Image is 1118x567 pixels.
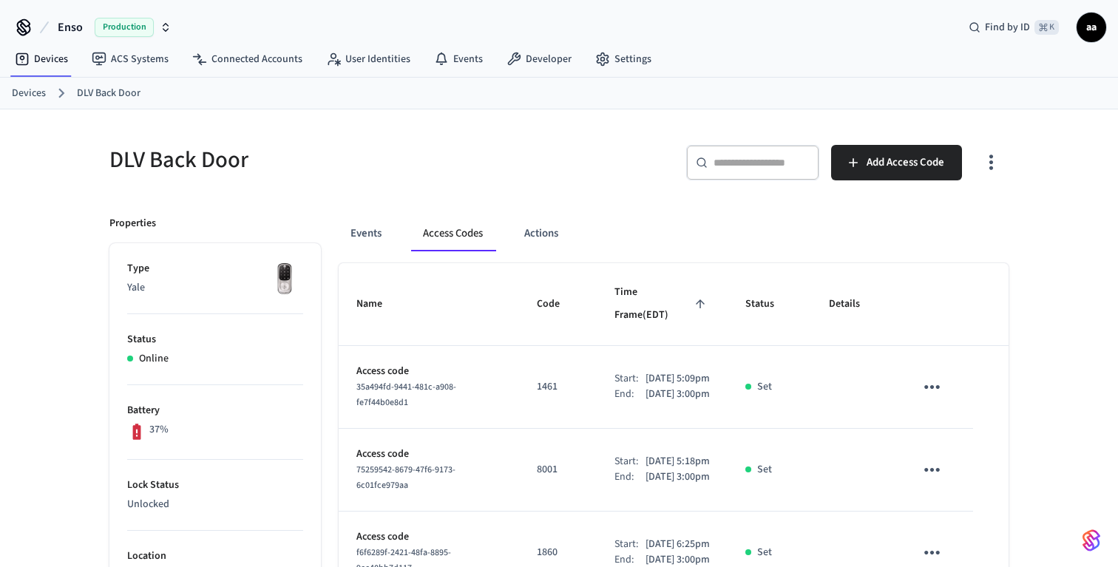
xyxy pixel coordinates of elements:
p: Set [757,462,772,478]
p: Status [127,332,303,347]
span: Status [745,293,793,316]
span: Enso [58,18,83,36]
p: [DATE] 3:00pm [646,387,710,402]
p: [DATE] 5:09pm [646,371,710,387]
a: User Identities [314,46,422,72]
p: 1860 [537,545,579,560]
span: Production [95,18,154,37]
a: Events [422,46,495,72]
p: Properties [109,216,156,231]
button: Add Access Code [831,145,962,180]
p: 8001 [537,462,579,478]
p: Access code [356,529,501,545]
p: Yale [127,280,303,296]
p: Access code [356,364,501,379]
p: [DATE] 3:00pm [646,469,710,485]
div: End: [614,387,646,402]
div: Start: [614,537,646,552]
div: End: [614,469,646,485]
a: Devices [3,46,80,72]
p: Battery [127,403,303,418]
a: ACS Systems [80,46,180,72]
p: Location [127,549,303,564]
div: Start: [614,454,646,469]
button: Events [339,216,393,251]
p: Unlocked [127,497,303,512]
a: DLV Back Door [77,86,140,101]
a: Settings [583,46,663,72]
button: aa [1077,13,1106,42]
div: Find by ID⌘ K [957,14,1071,41]
p: [DATE] 5:18pm [646,454,710,469]
p: Set [757,379,772,395]
span: Code [537,293,579,316]
img: SeamLogoGradient.69752ec5.svg [1083,529,1100,552]
span: Name [356,293,402,316]
span: Time Frame(EDT) [614,281,710,327]
p: [DATE] 6:25pm [646,537,710,552]
p: Set [757,545,772,560]
img: Yale Assure Touchscreen Wifi Smart Lock, Satin Nickel, Front [266,261,303,298]
div: Start: [614,371,646,387]
a: Devices [12,86,46,101]
span: Details [829,293,879,316]
span: Add Access Code [867,153,944,172]
button: Access Codes [411,216,495,251]
span: 35a494fd-9441-481c-a908-fe7f44b0e8d1 [356,381,456,409]
p: Access code [356,447,501,462]
a: Developer [495,46,583,72]
p: Online [139,351,169,367]
p: 37% [149,422,169,438]
h5: DLV Back Door [109,145,550,175]
span: Find by ID [985,20,1030,35]
p: Lock Status [127,478,303,493]
span: 75259542-8679-47f6-9173-6c01fce979aa [356,464,455,492]
span: ⌘ K [1034,20,1059,35]
div: ant example [339,216,1009,251]
span: aa [1078,14,1105,41]
button: Actions [512,216,570,251]
a: Connected Accounts [180,46,314,72]
p: Type [127,261,303,276]
p: 1461 [537,379,579,395]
